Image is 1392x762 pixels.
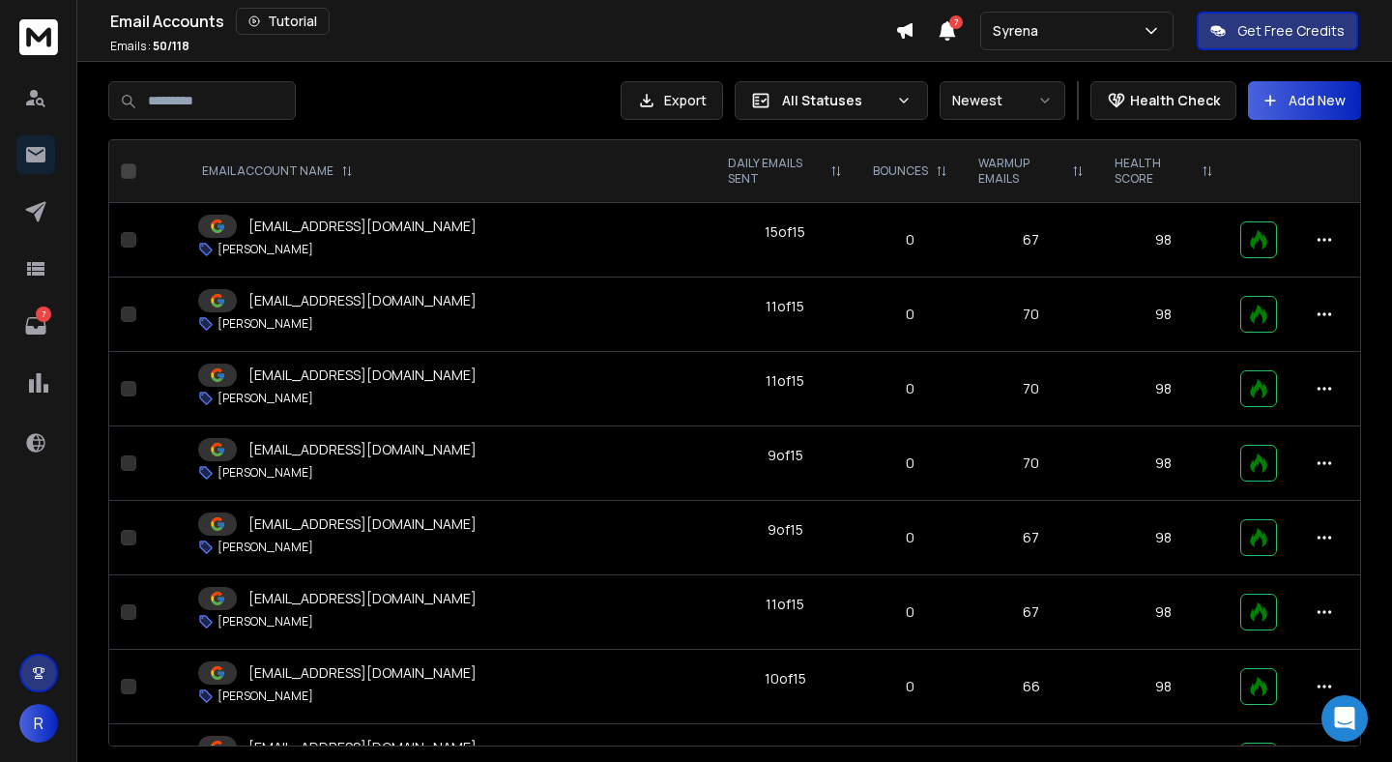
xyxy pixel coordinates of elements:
[248,291,477,310] p: [EMAIL_ADDRESS][DOMAIN_NAME]
[869,305,951,324] p: 0
[765,669,806,689] div: 10 of 15
[765,222,805,242] div: 15 of 15
[217,391,313,406] p: [PERSON_NAME]
[940,81,1065,120] button: Newest
[963,426,1099,501] td: 70
[1099,203,1229,278] td: 98
[1321,695,1368,742] div: Open Intercom Messenger
[869,454,951,473] p: 0
[248,663,477,683] p: [EMAIL_ADDRESS][DOMAIN_NAME]
[782,91,888,110] p: All Statuses
[248,217,477,236] p: [EMAIL_ADDRESS][DOMAIN_NAME]
[869,528,951,547] p: 0
[248,514,477,534] p: [EMAIL_ADDRESS][DOMAIN_NAME]
[1237,21,1345,41] p: Get Free Credits
[768,446,803,465] div: 9 of 15
[621,81,723,120] button: Export
[248,589,477,608] p: [EMAIL_ADDRESS][DOMAIN_NAME]
[1099,501,1229,575] td: 98
[869,230,951,249] p: 0
[869,379,951,398] p: 0
[768,520,803,540] div: 9 of 15
[217,465,313,481] p: [PERSON_NAME]
[217,614,313,630] p: [PERSON_NAME]
[728,156,823,187] p: DAILY EMAILS SENT
[110,8,895,35] div: Email Accounts
[1099,426,1229,501] td: 98
[153,38,189,54] span: 50 / 118
[766,371,804,391] div: 11 of 15
[766,595,804,614] div: 11 of 15
[248,366,477,385] p: [EMAIL_ADDRESS][DOMAIN_NAME]
[963,575,1099,650] td: 67
[1197,12,1358,50] button: Get Free Credits
[1099,352,1229,426] td: 98
[963,278,1099,352] td: 70
[869,602,951,622] p: 0
[1099,650,1229,724] td: 98
[217,242,313,257] p: [PERSON_NAME]
[963,352,1099,426] td: 70
[963,650,1099,724] td: 66
[873,163,928,179] p: BOUNCES
[36,307,51,322] p: 7
[1130,91,1220,110] p: Health Check
[963,203,1099,278] td: 67
[869,677,951,696] p: 0
[217,689,313,704] p: [PERSON_NAME]
[1248,81,1361,120] button: Add New
[217,540,313,555] p: [PERSON_NAME]
[248,440,477,459] p: [EMAIL_ADDRESS][DOMAIN_NAME]
[19,704,58,743] button: R
[1115,156,1194,187] p: HEALTH SCORE
[978,156,1064,187] p: WARMUP EMAILS
[963,501,1099,575] td: 67
[110,39,189,54] p: Emails :
[16,307,55,345] a: 7
[993,21,1046,41] p: Syrena
[1090,81,1236,120] button: Health Check
[1099,575,1229,650] td: 98
[949,15,963,29] span: 7
[1099,278,1229,352] td: 98
[766,297,804,316] div: 11 of 15
[236,8,330,35] button: Tutorial
[217,316,313,332] p: [PERSON_NAME]
[202,163,353,179] div: EMAIL ACCOUNT NAME
[248,738,477,757] p: [EMAIL_ADDRESS][DOMAIN_NAME]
